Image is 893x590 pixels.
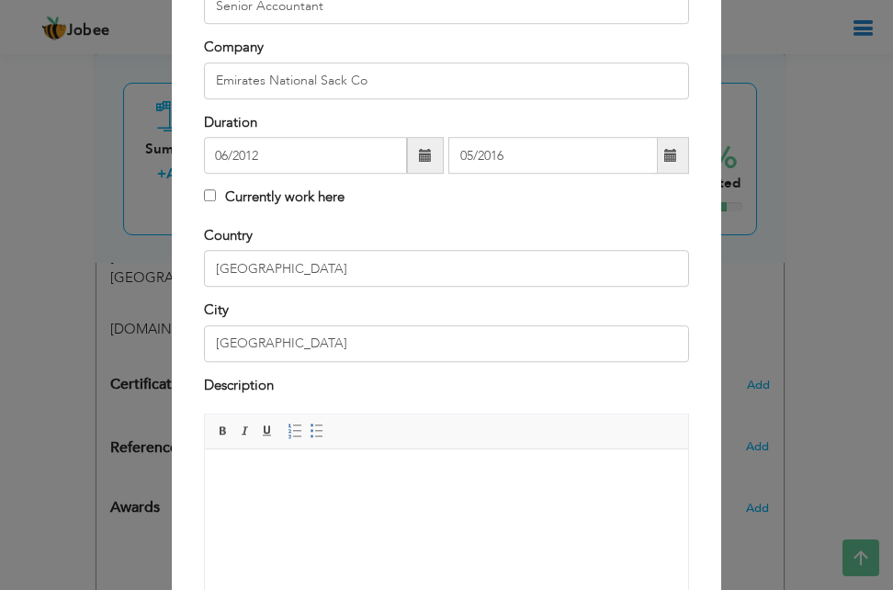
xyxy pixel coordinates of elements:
[204,189,216,201] input: Currently work here
[204,187,345,207] label: Currently work here
[307,421,327,441] a: Insert/Remove Bulleted List
[204,137,407,174] input: From
[213,421,233,441] a: Bold
[204,301,229,320] label: City
[448,137,658,174] input: Present
[204,113,257,132] label: Duration
[257,421,277,441] a: Underline
[204,376,274,395] label: Description
[205,449,688,587] iframe: Rich Text Editor, workEditor
[204,226,253,245] label: Country
[235,421,255,441] a: Italic
[204,39,264,58] label: Company
[285,421,305,441] a: Insert/Remove Numbered List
